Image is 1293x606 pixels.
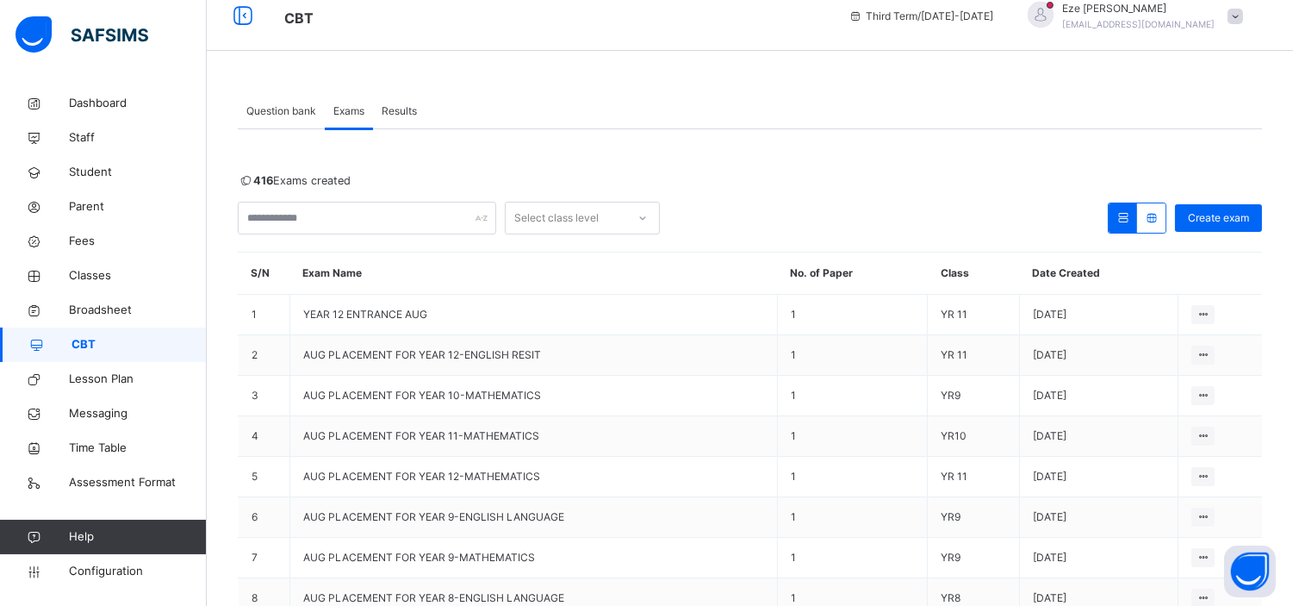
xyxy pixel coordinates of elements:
[777,538,927,578] td: 1
[239,376,290,416] td: 3
[239,497,290,538] td: 6
[928,497,1020,538] td: YR9
[69,405,207,422] span: Messaging
[777,295,927,335] td: 1
[303,510,564,523] span: AUG PLACEMENT FOR YEAR 9-ENGLISH LANGUAGE
[253,174,273,187] b: 416
[69,371,207,388] span: Lesson Plan
[246,103,316,119] span: Question bank
[290,253,778,295] th: Exam Name
[777,457,927,497] td: 1
[1019,376,1178,416] td: [DATE]
[303,389,541,402] span: AUG PLACEMENT FOR YEAR 10-MATHEMATICS
[69,474,207,491] span: Assessment Format
[928,335,1020,376] td: YR 11
[238,174,351,187] span: Exams created
[69,440,207,457] span: Time Table
[69,164,207,181] span: Student
[303,551,535,564] span: AUG PLACEMENT FOR YEAR 9-MATHEMATICS
[239,253,290,295] th: S/N
[69,129,207,147] span: Staff
[777,335,927,376] td: 1
[1019,416,1178,457] td: [DATE]
[16,16,148,53] img: safsims
[1062,19,1215,29] span: [EMAIL_ADDRESS][DOMAIN_NAME]
[239,295,290,335] td: 1
[928,295,1020,335] td: YR 11
[69,528,206,546] span: Help
[928,253,1020,295] th: Class
[239,335,290,376] td: 2
[1019,497,1178,538] td: [DATE]
[928,376,1020,416] td: YR9
[303,470,540,483] span: AUG PLACEMENT FOR YEAR 12-MATHEMATICS
[303,429,539,442] span: AUG PLACEMENT FOR YEAR 11-MATHEMATICS
[303,308,427,321] span: YEAR 12 ENTRANCE AUG
[1019,335,1178,376] td: [DATE]
[777,416,927,457] td: 1
[239,457,290,497] td: 5
[928,416,1020,457] td: YR10
[1019,295,1178,335] td: [DATE]
[1019,457,1178,497] td: [DATE]
[1188,210,1249,226] span: Create exam
[239,538,290,578] td: 7
[69,198,207,216] span: Parent
[1062,1,1215,16] span: Eze [PERSON_NAME]
[777,253,927,295] th: No. of Paper
[928,538,1020,578] td: YR9
[777,497,927,538] td: 1
[303,348,541,361] span: AUG PLACEMENT FOR YEAR 12-ENGLISH RESIT
[514,202,599,234] div: Select class level
[849,9,993,24] span: session/term information
[303,591,564,604] span: AUG PLACEMENT FOR YEAR 8-ENGLISH LANGUAGE
[69,95,207,112] span: Dashboard
[69,563,206,580] span: Configuration
[333,103,364,119] span: Exams
[382,103,417,119] span: Results
[1224,546,1276,597] button: Open asap
[239,416,290,457] td: 4
[1010,1,1252,32] div: EzeVincent
[69,233,207,250] span: Fees
[1019,253,1178,295] th: Date Created
[69,302,207,319] span: Broadsheet
[71,336,207,353] span: CBT
[1019,538,1178,578] td: [DATE]
[284,9,314,27] span: CBT
[928,457,1020,497] td: YR 11
[69,267,207,284] span: Classes
[777,376,927,416] td: 1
